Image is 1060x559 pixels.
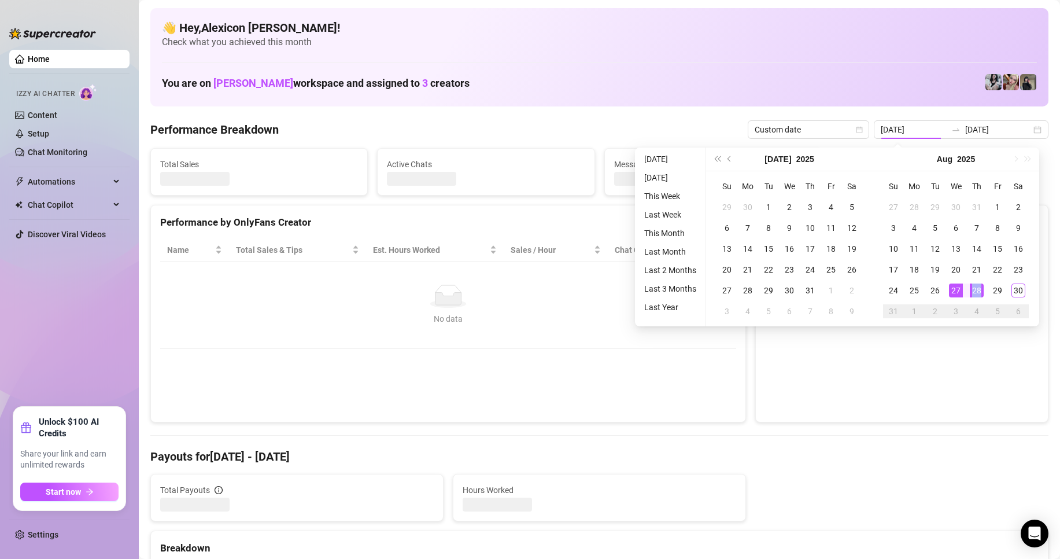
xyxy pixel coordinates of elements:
[881,123,947,136] input: Start date
[28,54,50,64] a: Home
[28,172,110,191] span: Automations
[951,125,961,134] span: swap-right
[1021,520,1048,547] div: Open Intercom Messenger
[1003,74,1019,90] img: Anna
[504,239,608,262] th: Sales / Hour
[28,148,87,157] a: Chat Monitoring
[46,487,81,497] span: Start now
[172,312,725,325] div: No data
[213,77,293,89] span: [PERSON_NAME]
[86,488,94,496] span: arrow-right
[28,230,106,239] a: Discover Viral Videos
[15,177,24,186] span: thunderbolt
[236,244,350,256] span: Total Sales & Tips
[160,540,1039,556] div: Breakdown
[162,36,1037,49] span: Check what you achieved this month
[463,484,736,497] span: Hours Worked
[150,448,1048,465] h4: Payouts for [DATE] - [DATE]
[608,239,736,262] th: Chat Conversion
[765,215,1039,230] div: Sales by OnlyFans Creator
[20,483,119,501] button: Start nowarrow-right
[614,158,812,171] span: Messages Sent
[229,239,366,262] th: Total Sales & Tips
[985,74,1002,90] img: Sadie
[511,244,592,256] span: Sales / Hour
[1020,74,1036,90] img: Anna
[15,201,23,209] img: Chat Copilot
[965,123,1031,136] input: End date
[16,89,75,100] span: Izzy AI Chatter
[755,121,862,138] span: Custom date
[150,122,279,138] h4: Performance Breakdown
[39,416,119,439] strong: Unlock $100 AI Credits
[160,239,229,262] th: Name
[28,111,57,120] a: Content
[28,530,58,539] a: Settings
[160,484,210,497] span: Total Payouts
[28,196,110,214] span: Chat Copilot
[215,486,223,494] span: info-circle
[422,77,428,89] span: 3
[387,158,585,171] span: Active Chats
[951,125,961,134] span: to
[162,77,470,90] h1: You are on workspace and assigned to creators
[160,215,736,230] div: Performance by OnlyFans Creator
[20,422,32,433] span: gift
[28,129,49,138] a: Setup
[373,244,487,256] div: Est. Hours Worked
[162,20,1037,36] h4: 👋 Hey, Alexicon [PERSON_NAME] !
[9,28,96,39] img: logo-BBDzfeDw.svg
[856,126,863,133] span: calendar
[167,244,213,256] span: Name
[20,448,119,471] span: Share your link and earn unlimited rewards
[160,158,358,171] span: Total Sales
[615,244,720,256] span: Chat Conversion
[79,84,97,101] img: AI Chatter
